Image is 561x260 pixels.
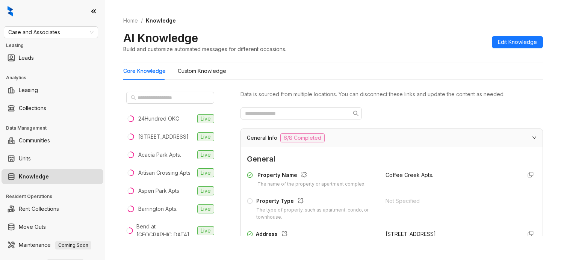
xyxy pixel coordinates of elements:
span: Live [197,204,214,213]
span: General Info [247,134,277,142]
span: 6/8 Completed [280,133,325,142]
div: [STREET_ADDRESS] [386,230,515,238]
span: Live [197,114,214,123]
div: Data is sourced from multiple locations. You can disconnect these links and update the content as... [240,90,543,98]
button: Edit Knowledge [492,36,543,48]
div: Address [256,230,377,240]
div: Property Name [257,171,366,181]
span: Coffee Creek Apts. [386,172,433,178]
span: Knowledge [146,17,176,24]
div: Custom Knowledge [178,67,226,75]
span: search [353,110,359,116]
div: Aspen Park Apts [138,187,179,195]
a: Units [19,151,31,166]
a: Knowledge [19,169,49,184]
div: Acacia Park Apts. [138,151,181,159]
span: Live [197,150,214,159]
span: Coming Soon [55,241,91,249]
span: Live [197,168,214,177]
span: Live [197,186,214,195]
a: Collections [19,101,46,116]
div: Bend at [GEOGRAPHIC_DATA] [136,222,194,239]
span: Case and Associates [8,27,94,38]
a: Leasing [19,83,38,98]
div: 24Hundred OKC [138,115,179,123]
div: The type of property, such as apartment, condo, or townhouse. [256,207,377,221]
div: Barrington Apts. [138,205,177,213]
h2: AI Knowledge [123,31,198,45]
li: Units [2,151,103,166]
h3: Resident Operations [6,193,105,200]
h3: Leasing [6,42,105,49]
li: Rent Collections [2,201,103,216]
a: Home [122,17,139,25]
span: expanded [532,135,537,140]
div: The name of the property or apartment complex. [257,181,366,188]
span: General [247,153,537,165]
li: Leads [2,50,103,65]
a: Move Outs [19,219,46,234]
span: search [131,95,136,100]
span: Live [197,226,214,235]
div: Property Type [256,197,377,207]
li: Collections [2,101,103,116]
div: Core Knowledge [123,67,166,75]
span: Edit Knowledge [498,38,537,46]
img: logo [8,6,13,17]
li: Leasing [2,83,103,98]
span: Live [197,132,214,141]
li: Move Outs [2,219,103,234]
a: Rent Collections [19,201,59,216]
div: General Info6/8 Completed [241,129,543,147]
li: Knowledge [2,169,103,184]
li: Maintenance [2,237,103,252]
h3: Analytics [6,74,105,81]
h3: Data Management [6,125,105,132]
div: Build and customize automated messages for different occasions. [123,45,286,53]
a: Communities [19,133,50,148]
a: Leads [19,50,34,65]
li: / [141,17,143,25]
li: Communities [2,133,103,148]
div: Artisan Crossing Apts [138,169,191,177]
div: [STREET_ADDRESS] [138,133,189,141]
div: Not Specified [386,197,515,205]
